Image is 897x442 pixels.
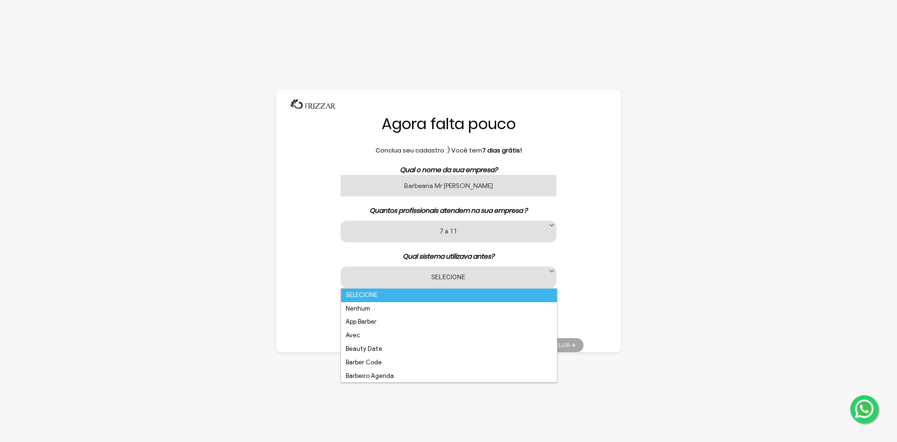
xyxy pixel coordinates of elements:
[341,342,557,356] li: Beauty Date
[853,398,876,420] img: whatsapp.png
[341,356,557,370] li: Barber Code
[482,146,522,155] b: 7 dias grátis!
[341,329,557,342] li: Avec
[352,226,545,235] label: 7 a 11
[313,206,584,216] p: Quantos profissionais atendem na sua empresa ?
[341,370,557,383] li: Barbeiro Agenda
[313,114,584,134] h1: Agora falta pouco
[313,165,584,175] p: Qual o nome da sua empresa?
[313,297,584,307] p: Veio por algum de nossos parceiros?
[341,315,557,329] li: App Barber
[341,289,557,302] li: SELECIONE
[341,175,556,196] input: Nome da sua empresa
[537,333,584,352] ul: Pagination
[313,252,584,261] p: Qual sistema utilizava antes?
[341,302,557,316] li: Nenhum
[352,272,545,281] label: SELECIONE
[313,146,584,155] p: Conclua seu cadastro :) Você tem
